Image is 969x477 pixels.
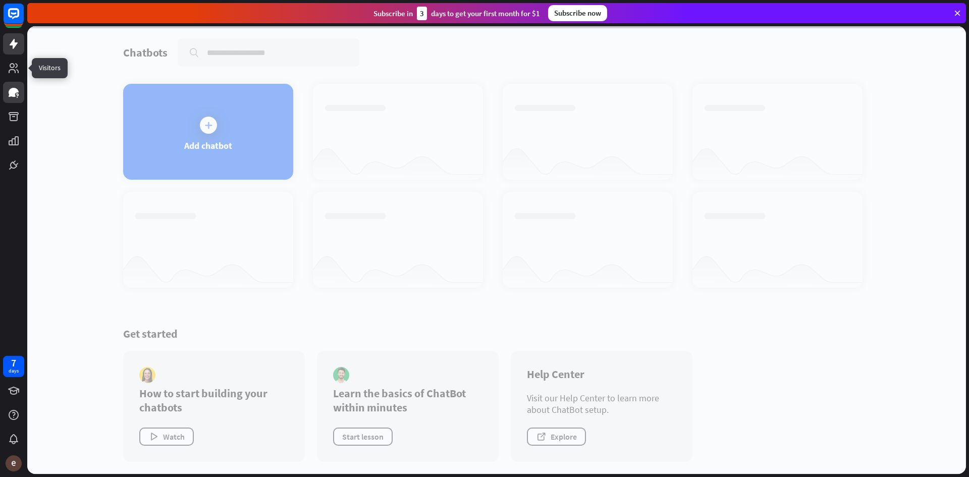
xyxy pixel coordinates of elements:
[8,4,38,34] button: Open LiveChat chat widget
[9,367,19,375] div: days
[3,356,24,377] a: 7 days
[373,7,540,20] div: Subscribe in days to get your first month for $1
[548,5,607,21] div: Subscribe now
[417,7,427,20] div: 3
[11,358,16,367] div: 7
